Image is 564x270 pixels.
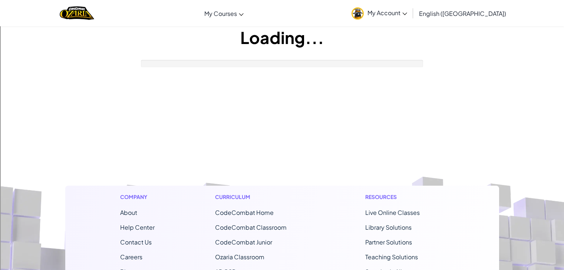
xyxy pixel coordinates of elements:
[60,6,94,21] a: Ozaria by CodeCombat logo
[201,3,247,23] a: My Courses
[60,6,94,21] img: Home
[204,10,237,17] span: My Courses
[419,10,506,17] span: English ([GEOGRAPHIC_DATA])
[352,7,364,20] img: avatar
[367,9,407,17] span: My Account
[348,1,411,25] a: My Account
[415,3,510,23] a: English ([GEOGRAPHIC_DATA])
